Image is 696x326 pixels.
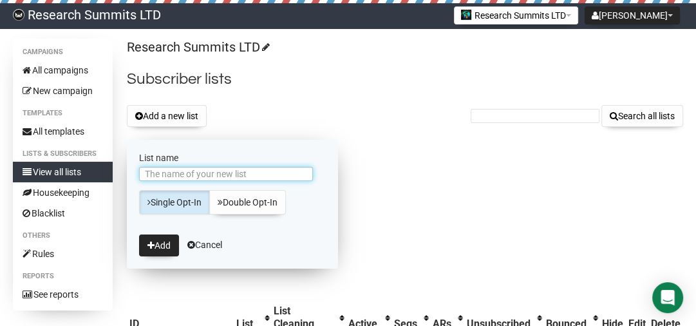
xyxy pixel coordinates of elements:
a: New campaign [13,81,113,101]
li: Campaigns [13,44,113,60]
a: Housekeeping [13,182,113,203]
a: Rules [13,244,113,264]
a: Single Opt-In [139,190,210,215]
a: Research Summits LTD [127,39,268,55]
a: All campaigns [13,60,113,81]
input: The name of your new list [139,167,313,181]
li: Lists & subscribers [13,146,113,162]
button: Research Summits LTD [454,6,578,24]
button: Search all lists [601,105,683,127]
li: Reports [13,269,113,284]
li: Templates [13,106,113,121]
a: See reports [13,284,113,305]
label: List name [139,152,326,164]
img: 2.jpg [461,10,471,20]
a: Cancel [187,240,222,250]
img: bccbfd5974049ef095ce3c15df0eef5a [13,9,24,21]
li: Others [13,228,113,244]
a: View all lists [13,162,113,182]
div: Open Intercom Messenger [652,282,683,313]
h2: Subscriber lists [127,68,683,91]
button: Add [139,235,179,256]
a: All templates [13,121,113,142]
a: Double Opt-In [209,190,286,215]
button: Add a new list [127,105,207,127]
a: Blacklist [13,203,113,224]
button: [PERSON_NAME] [585,6,680,24]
